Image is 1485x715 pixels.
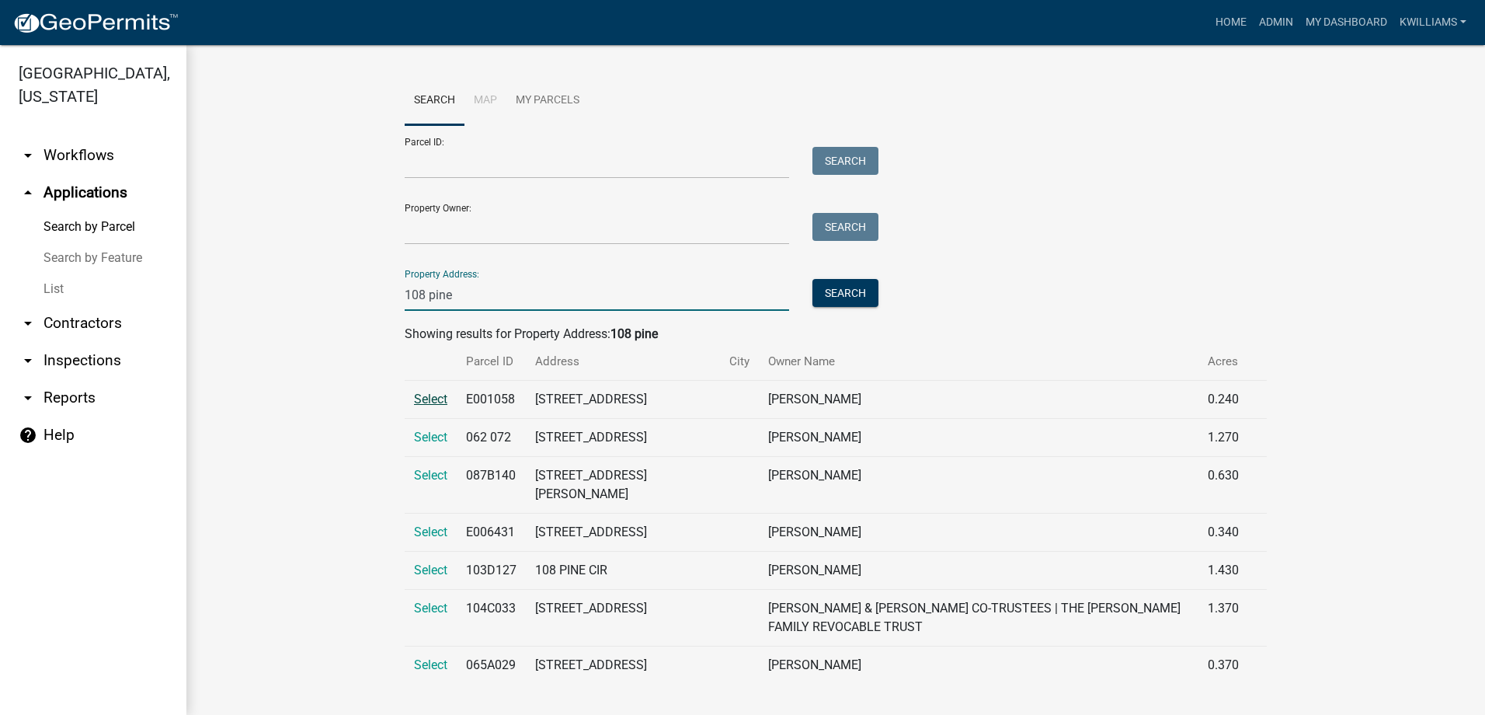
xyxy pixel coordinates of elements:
td: [PERSON_NAME] [759,457,1198,514]
a: Select [414,468,447,483]
a: Select [414,657,447,672]
td: 1.370 [1198,590,1248,647]
td: 0.240 [1198,381,1248,419]
td: [STREET_ADDRESS] [526,647,720,685]
th: City [720,344,759,380]
i: arrow_drop_down [19,146,37,165]
div: Showing results for Property Address: [405,325,1267,344]
th: Parcel ID [457,344,526,380]
a: Select [414,430,447,445]
button: Search [812,147,878,175]
td: [PERSON_NAME] [759,647,1198,685]
td: [PERSON_NAME] [759,381,1198,419]
td: 0.340 [1198,514,1248,552]
td: [PERSON_NAME] [759,419,1198,457]
button: Search [812,279,878,307]
a: Admin [1253,8,1299,37]
td: [STREET_ADDRESS] [526,381,720,419]
a: My Parcels [506,76,589,126]
td: 062 072 [457,419,526,457]
td: 103D127 [457,552,526,590]
td: 1.270 [1198,419,1248,457]
i: arrow_drop_up [19,183,37,202]
td: [PERSON_NAME] [759,514,1198,552]
i: arrow_drop_down [19,351,37,370]
td: 0.630 [1198,457,1248,514]
th: Address [526,344,720,380]
td: E001058 [457,381,526,419]
td: 1.430 [1198,552,1248,590]
a: Select [414,563,447,577]
td: 065A029 [457,647,526,685]
td: 104C033 [457,590,526,647]
td: [STREET_ADDRESS][PERSON_NAME] [526,457,720,514]
a: Search [405,76,464,126]
td: 0.370 [1198,647,1248,685]
th: Acres [1198,344,1248,380]
i: arrow_drop_down [19,314,37,333]
i: help [19,426,37,445]
button: Search [812,213,878,241]
a: Select [414,525,447,539]
td: [STREET_ADDRESS] [526,514,720,552]
td: [STREET_ADDRESS] [526,590,720,647]
td: E006431 [457,514,526,552]
strong: 108 pine [610,326,658,341]
a: kwilliams [1393,8,1473,37]
a: Home [1209,8,1253,37]
a: Select [414,392,447,406]
a: Select [414,601,447,616]
i: arrow_drop_down [19,389,37,407]
a: My Dashboard [1299,8,1393,37]
th: Owner Name [759,344,1198,380]
td: 087B140 [457,457,526,514]
td: [STREET_ADDRESS] [526,419,720,457]
td: [PERSON_NAME] & [PERSON_NAME] CO-TRUSTEES | THE [PERSON_NAME] FAMILY REVOCABLE TRUST [759,590,1198,647]
td: 108 PINE CIR [526,552,720,590]
td: [PERSON_NAME] [759,552,1198,590]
